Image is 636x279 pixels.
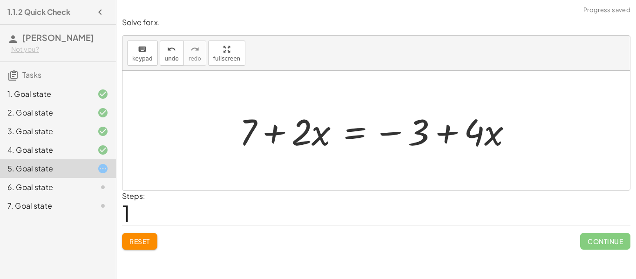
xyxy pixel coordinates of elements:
[97,88,108,100] i: Task finished and correct.
[7,200,82,211] div: 7. Goal state
[122,191,145,201] label: Steps:
[122,233,157,250] button: Reset
[7,107,82,118] div: 2. Goal state
[122,199,130,227] span: 1
[129,237,150,245] span: Reset
[7,182,82,193] div: 6. Goal state
[208,41,245,66] button: fullscreen
[160,41,184,66] button: undoundo
[11,45,108,54] div: Not you?
[22,32,94,43] span: [PERSON_NAME]
[22,70,41,80] span: Tasks
[97,200,108,211] i: Task not started.
[97,182,108,193] i: Task not started.
[189,55,201,62] span: redo
[122,17,630,28] p: Solve for x.
[213,55,240,62] span: fullscreen
[183,41,206,66] button: redoredo
[138,44,147,55] i: keyboard
[7,88,82,100] div: 1. Goal state
[583,6,630,15] span: Progress saved
[167,44,176,55] i: undo
[190,44,199,55] i: redo
[165,55,179,62] span: undo
[132,55,153,62] span: keypad
[127,41,158,66] button: keyboardkeypad
[97,144,108,156] i: Task finished and correct.
[97,126,108,137] i: Task finished and correct.
[7,7,70,18] h4: 1.1.2 Quick Check
[97,163,108,174] i: Task started.
[7,144,82,156] div: 4. Goal state
[97,107,108,118] i: Task finished and correct.
[7,163,82,174] div: 5. Goal state
[7,126,82,137] div: 3. Goal state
